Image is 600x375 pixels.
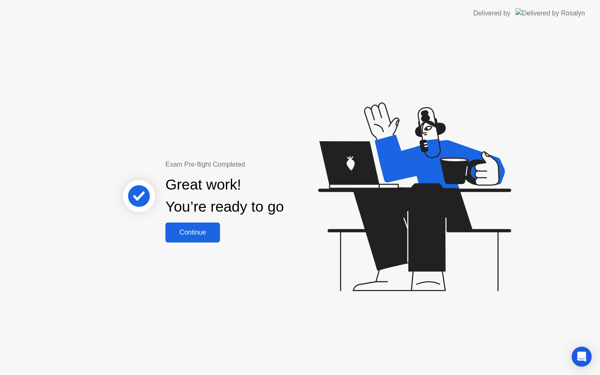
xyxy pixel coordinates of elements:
div: Exam Pre-flight Completed [165,160,337,170]
div: Great work! You’re ready to go [165,174,284,218]
button: Continue [165,222,220,242]
div: Delivered by [473,8,510,18]
div: Open Intercom Messenger [572,347,592,367]
div: Continue [168,229,217,236]
img: Delivered by Rosalyn [515,8,585,18]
